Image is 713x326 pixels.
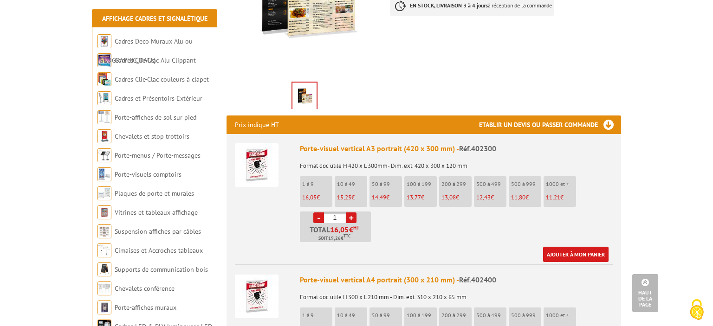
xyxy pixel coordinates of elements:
p: € [441,194,472,201]
p: 1000 et + [546,181,576,187]
img: Porte-menus / Porte-messages [97,148,111,162]
span: 11,80 [511,193,525,201]
span: 16,05 [330,226,349,233]
a: - [313,212,324,223]
p: Prix indiqué HT [235,115,279,134]
a: Chevalets et stop trottoirs [115,132,189,141]
p: 200 à 299 [441,181,472,187]
img: Cadres Clic-Clac couleurs à clapet [97,72,111,86]
img: Suspension affiches par câbles [97,224,111,238]
p: 300 à 499 [476,312,506,319]
strong: EN STOCK, LIVRAISON 3 à 4 jours [410,2,488,9]
p: 50 à 99 [372,312,402,319]
p: € [476,194,506,201]
p: 10 à 49 [337,181,367,187]
span: Soit € [318,235,350,242]
img: Chevalets conférence [97,281,111,295]
img: Chevalets et stop trottoirs [97,129,111,143]
p: 500 à 999 [511,312,541,319]
img: Supports de communication bois [97,262,111,276]
a: Plaques de porte et murales [115,189,194,198]
a: Porte-affiches muraux [115,303,176,312]
p: 1 à 9 [302,312,332,319]
p: 100 à 199 [407,312,437,319]
a: Cadres Clic-Clac Alu Clippant [115,56,196,64]
span: 19,26 [328,235,341,242]
a: Cadres et Présentoirs Extérieur [115,94,202,102]
p: 200 à 299 [441,312,472,319]
span: 13,77 [407,193,421,201]
p: 1000 et + [546,312,576,319]
p: Format doc utile H 300 x L 210 mm - Dim. ext. 310 x 210 x 65 mm [300,288,613,300]
span: 15,25 [337,193,351,201]
span: 13,08 [441,193,456,201]
p: 500 à 999 [511,181,541,187]
a: Cadres Clic-Clac couleurs à clapet [115,75,209,83]
span: 14,49 [372,193,386,201]
p: € [302,194,332,201]
p: 1 à 9 [302,181,332,187]
span: Réf.402300 [459,144,496,153]
img: Cookies (fenêtre modale) [685,298,708,321]
a: Supports de communication bois [115,265,208,274]
sup: HT [353,224,359,231]
a: Chevalets conférence [115,284,175,293]
img: Cadres Deco Muraux Alu ou Bois [97,34,111,48]
a: Suspension affiches par câbles [115,227,201,236]
img: Cadres et Présentoirs Extérieur [97,91,111,105]
h3: Etablir un devis ou passer commande [479,115,621,134]
img: Porte-affiches muraux [97,300,111,314]
p: Total [302,226,371,242]
p: 100 à 199 [407,181,437,187]
button: Cookies (fenêtre modale) [681,294,713,326]
span: 12,43 [476,193,491,201]
img: Porte-visuels comptoirs [97,167,111,181]
p: € [372,194,402,201]
span: 16,05 [302,193,317,201]
p: € [546,194,576,201]
p: 10 à 49 [337,312,367,319]
img: porte_visuels_402300.jpg [292,83,317,111]
div: Porte-visuel vertical A4 portrait (300 x 210 mm) - [300,275,613,285]
img: Porte-visuel vertical A4 portrait (300 x 210 mm) [235,275,279,318]
p: 50 à 99 [372,181,402,187]
img: Vitrines et tableaux affichage [97,205,111,219]
span: Réf.402400 [459,275,496,284]
a: + [346,212,356,223]
a: Ajouter à mon panier [543,247,609,262]
a: Haut de la page [632,274,658,312]
sup: TTC [344,233,350,238]
div: Porte-visuel vertical A3 portrait (420 x 300 mm) - [300,143,613,154]
span: € [349,226,353,233]
a: Cimaises et Accroches tableaux [115,246,203,255]
img: Cimaises et Accroches tableaux [97,243,111,257]
p: € [407,194,437,201]
a: Porte-affiches de sol sur pied [115,113,196,121]
a: Porte-visuels comptoirs [115,170,181,179]
span: 11,21 [546,193,560,201]
a: Cadres Deco Muraux Alu ou [GEOGRAPHIC_DATA] [97,37,193,64]
a: Affichage Cadres et Signalétique [102,14,207,23]
img: Plaques de porte et murales [97,186,111,200]
p: € [337,194,367,201]
p: € [511,194,541,201]
img: Porte-visuel vertical A3 portrait (420 x 300 mm) [235,143,279,187]
p: Format doc utile H 420 x L 300mm- Dim. ext. 420 x 300 x 120 mm [300,156,613,169]
a: Vitrines et tableaux affichage [115,208,198,217]
p: 300 à 499 [476,181,506,187]
a: Porte-menus / Porte-messages [115,151,201,160]
img: Porte-affiches de sol sur pied [97,110,111,124]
